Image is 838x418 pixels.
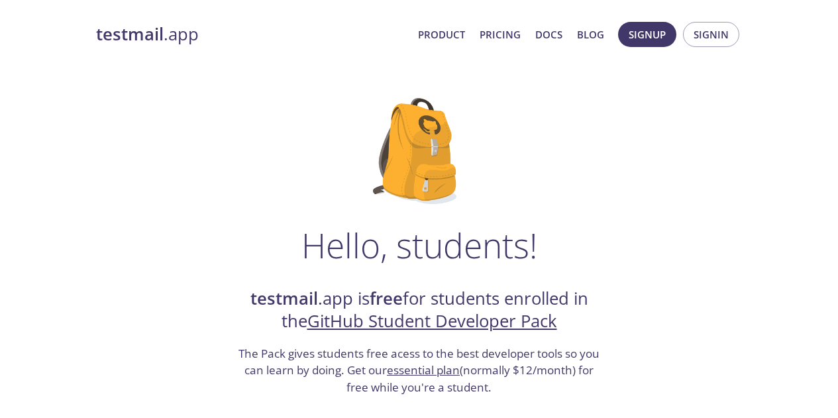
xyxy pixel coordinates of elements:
a: Product [418,26,465,43]
span: Signin [694,26,729,43]
h1: Hello, students! [301,225,537,265]
strong: testmail [250,287,318,310]
strong: testmail [96,23,164,46]
a: Docs [535,26,562,43]
h2: .app is for students enrolled in the [237,287,602,333]
strong: free [370,287,403,310]
a: essential plan [387,362,460,378]
a: testmail.app [96,23,407,46]
a: GitHub Student Developer Pack [307,309,557,333]
a: Pricing [480,26,521,43]
img: github-student-backpack.png [373,98,465,204]
h3: The Pack gives students free acess to the best developer tools so you can learn by doing. Get our... [237,345,602,396]
button: Signin [683,22,739,47]
button: Signup [618,22,676,47]
span: Signup [629,26,666,43]
a: Blog [577,26,604,43]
